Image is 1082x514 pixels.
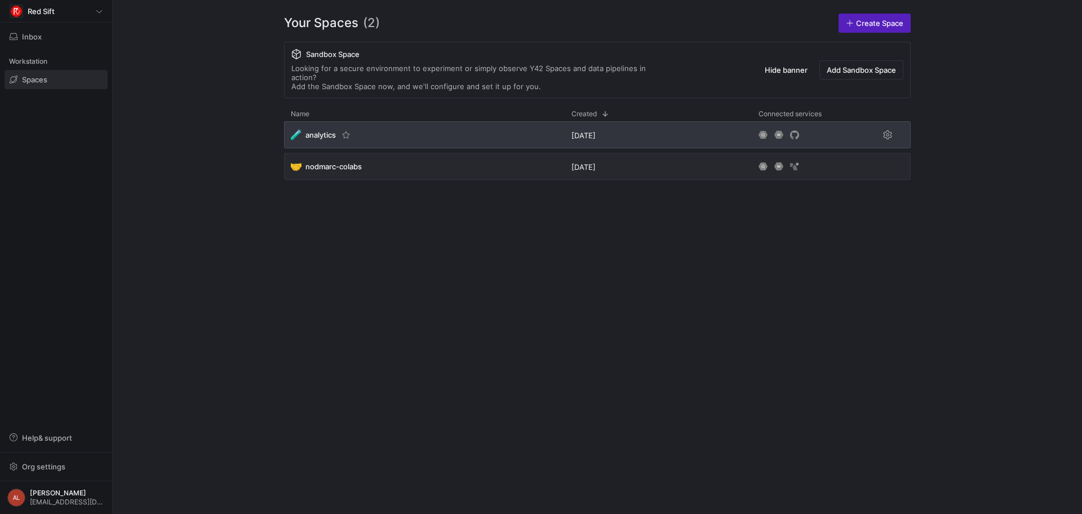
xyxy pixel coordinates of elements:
[759,110,822,118] span: Connected services
[363,14,380,33] span: (2)
[5,53,108,70] div: Workstation
[5,463,108,472] a: Org settings
[22,462,65,471] span: Org settings
[839,14,911,33] a: Create Space
[22,433,72,442] span: Help & support
[5,27,108,46] button: Inbox
[305,162,362,171] span: nodmarc-colabs
[5,70,108,89] a: Spaces
[571,110,597,118] span: Created
[571,131,596,140] span: [DATE]
[30,498,105,506] span: [EMAIL_ADDRESS][DOMAIN_NAME]
[284,153,911,184] div: Press SPACE to select this row.
[11,6,22,17] img: https://storage.googleapis.com/y42-prod-data-exchange/images/C0c2ZRu8XU2mQEXUlKrTCN4i0dD3czfOt8UZ...
[827,65,896,74] span: Add Sandbox Space
[28,7,55,16] span: Red Sift
[291,110,309,118] span: Name
[5,486,108,509] button: AL[PERSON_NAME][EMAIL_ADDRESS][DOMAIN_NAME]
[757,60,815,80] button: Hide banner
[5,428,108,447] button: Help& support
[7,489,25,507] div: AL
[284,121,911,153] div: Press SPACE to select this row.
[305,130,336,139] span: analytics
[291,130,301,140] span: 🧪
[306,50,360,59] span: Sandbox Space
[856,19,903,28] span: Create Space
[284,14,358,33] span: Your Spaces
[765,65,808,74] span: Hide banner
[30,489,105,497] span: [PERSON_NAME]
[22,75,47,84] span: Spaces
[819,60,903,80] button: Add Sandbox Space
[22,32,42,41] span: Inbox
[571,162,596,172] span: [DATE]
[291,64,669,91] div: Looking for a secure environment to experiment or simply observe Y42 Spaces and data pipelines in...
[291,161,301,172] span: 🤝
[5,457,108,476] button: Org settings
